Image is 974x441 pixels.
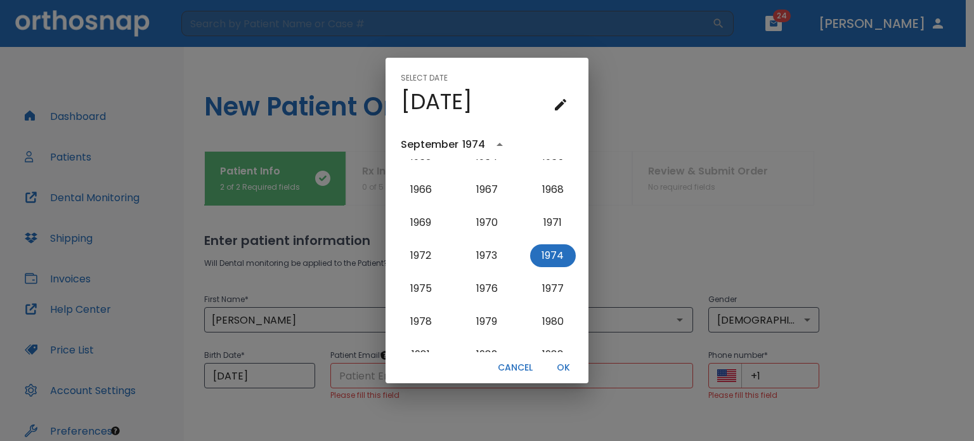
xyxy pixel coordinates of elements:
button: year view is open, switch to calendar view [489,134,510,155]
button: 1983 [530,343,576,366]
button: 1969 [398,211,444,234]
button: 1978 [398,310,444,333]
button: 1974 [530,244,576,267]
div: September [401,137,458,152]
button: 1972 [398,244,444,267]
button: 1975 [398,277,444,300]
button: 1968 [530,178,576,201]
h4: [DATE] [401,88,472,115]
button: 1976 [464,277,510,300]
button: calendar view is open, go to text input view [548,92,573,117]
button: Cancel [493,357,538,378]
button: 1970 [464,211,510,234]
button: 1979 [464,310,510,333]
button: 1981 [398,343,444,366]
button: 1977 [530,277,576,300]
button: 1971 [530,211,576,234]
button: 1973 [464,244,510,267]
button: 1982 [464,343,510,366]
span: Select date [401,68,448,88]
button: OK [543,357,583,378]
div: 1974 [462,137,485,152]
button: 1980 [530,310,576,333]
button: 1966 [398,178,444,201]
button: 1967 [464,178,510,201]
